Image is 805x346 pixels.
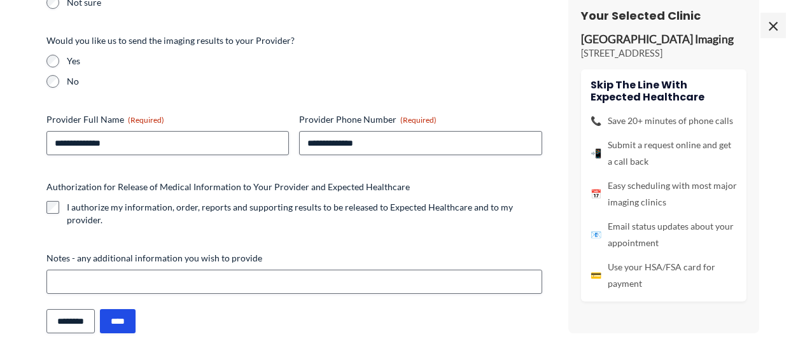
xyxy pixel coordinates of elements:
[760,13,786,38] span: ×
[46,252,543,265] label: Notes - any additional information you wish to provide
[581,32,746,47] p: [GEOGRAPHIC_DATA] Imaging
[299,113,542,126] label: Provider Phone Number
[591,113,601,129] span: 📞
[591,186,601,202] span: 📅
[591,145,601,162] span: 📲
[591,137,737,170] li: Submit a request online and get a call back
[591,267,601,284] span: 💳
[400,115,437,125] span: (Required)
[67,201,543,226] label: I authorize my information, order, reports and supporting results to be released to Expected Heal...
[591,177,737,211] li: Easy scheduling with most major imaging clinics
[67,75,543,88] label: No
[581,47,746,60] p: [STREET_ADDRESS]
[591,218,737,251] li: Email status updates about your appointment
[591,79,737,103] h4: Skip the line with Expected Healthcare
[46,113,290,126] label: Provider Full Name
[67,55,543,67] label: Yes
[128,115,164,125] span: (Required)
[591,113,737,129] li: Save 20+ minutes of phone calls
[46,181,410,193] legend: Authorization for Release of Medical Information to Your Provider and Expected Healthcare
[46,34,295,47] legend: Would you like us to send the imaging results to your Provider?
[591,259,737,292] li: Use your HSA/FSA card for payment
[581,8,746,23] h3: Your Selected Clinic
[591,226,601,243] span: 📧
